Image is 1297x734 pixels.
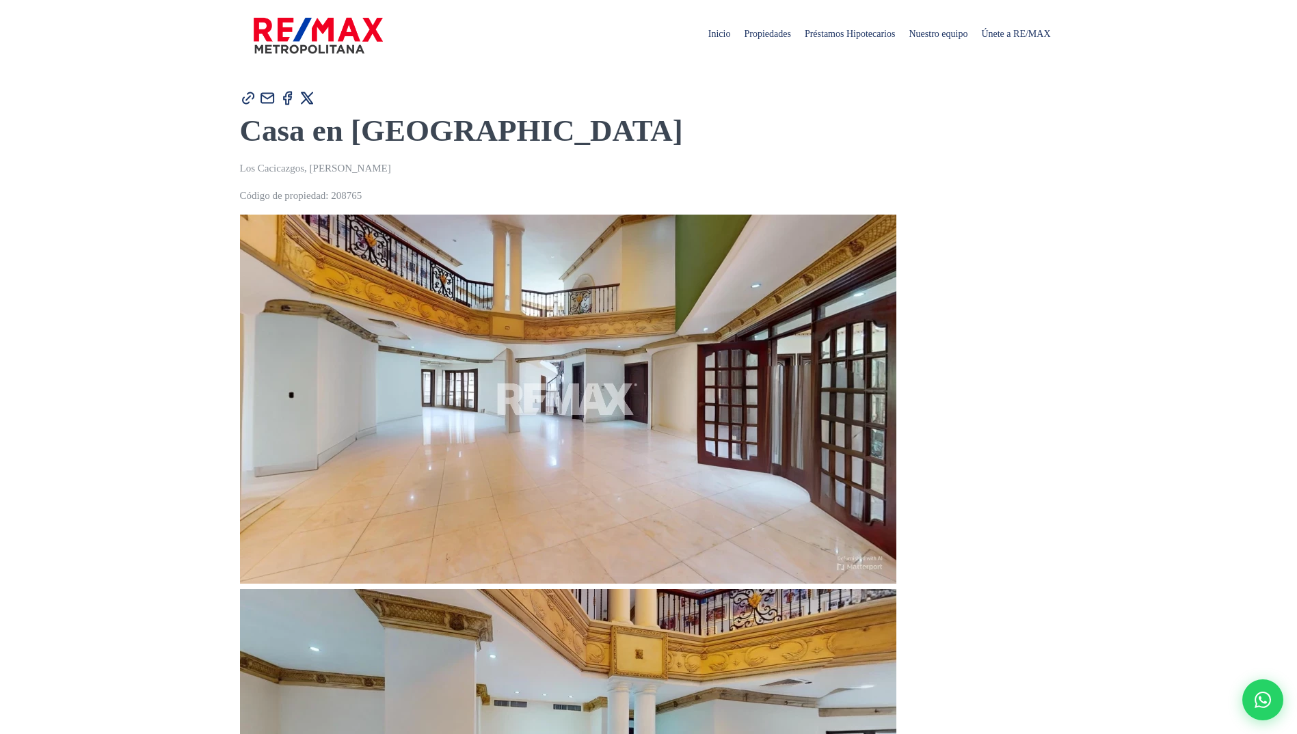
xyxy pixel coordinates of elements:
h1: Casa en [GEOGRAPHIC_DATA] [240,112,1058,150]
p: Los Cacicazgos, [PERSON_NAME] [240,160,1058,177]
span: Préstamos Hipotecarios [798,14,902,55]
span: Nuestro equipo [902,14,974,55]
img: Compartir [259,90,276,107]
span: Únete a RE/MAX [974,14,1057,55]
img: remax-metropolitana-logo [254,15,383,56]
span: Código de propiedad: [240,190,329,201]
img: Casa en Los Cacicazgos [240,215,896,584]
span: Inicio [701,14,738,55]
span: Propiedades [737,14,797,55]
span: 208765 [331,190,362,201]
img: Compartir [299,90,316,107]
img: Compartir [240,90,257,107]
img: Compartir [279,90,296,107]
